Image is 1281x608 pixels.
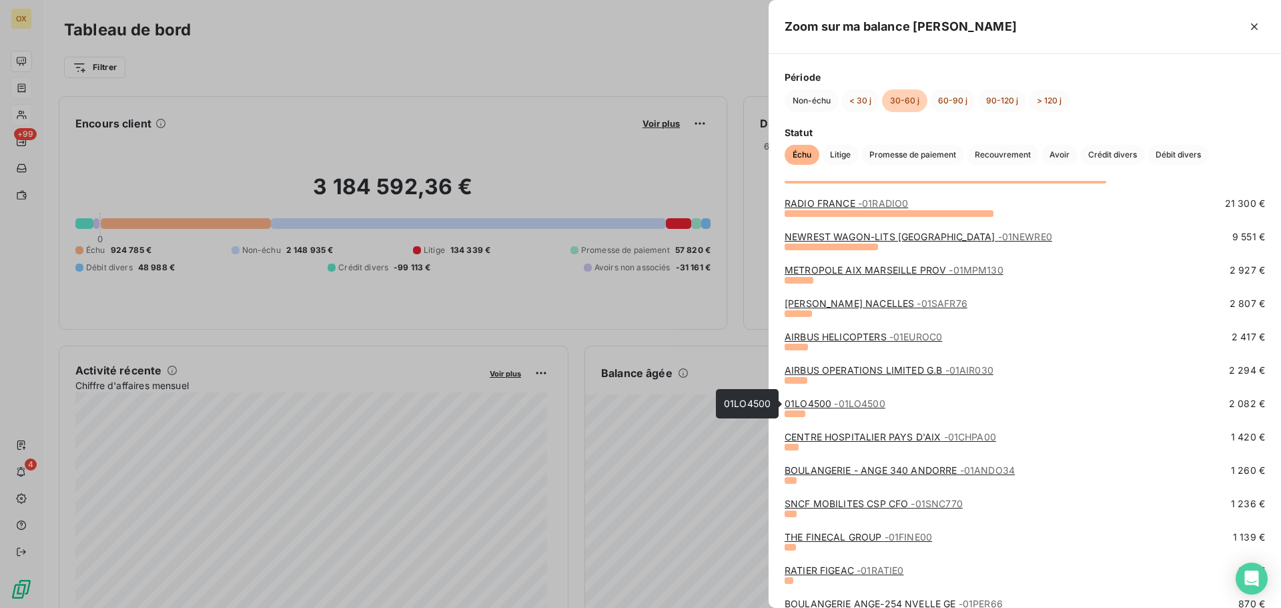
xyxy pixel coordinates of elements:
div: Open Intercom Messenger [1236,563,1268,595]
button: Litige [822,145,859,165]
a: NEWREST WAGON-LITS [GEOGRAPHIC_DATA] [785,231,1052,242]
span: - 01SAFR76 [917,298,967,309]
button: Échu [785,145,819,165]
span: Période [785,70,1265,84]
span: 1 236 € [1231,497,1265,511]
button: Crédit divers [1080,145,1145,165]
button: 60-90 j [930,89,975,112]
button: Promesse de paiement [861,145,964,165]
span: - 01RATIE0 [857,565,903,576]
a: CENTRE HOSPITALIER PAYS D'AIX [785,431,996,442]
span: - 01CHPA00 [944,431,996,442]
a: RATIER FIGEAC [785,565,903,576]
button: 30-60 j [882,89,927,112]
button: > 120 j [1029,89,1070,112]
span: - 01AIR030 [945,364,993,376]
span: 1 420 € [1231,430,1265,444]
button: Non-échu [785,89,839,112]
span: - 01EUROC0 [889,331,942,342]
button: Débit divers [1148,145,1209,165]
span: 21 300 € [1225,197,1265,210]
span: 1 139 € [1233,531,1265,544]
span: 2 927 € [1230,264,1265,277]
span: - 01FINE00 [885,531,932,543]
span: 01LO4500 [724,398,771,409]
a: AIRBUS OPERATIONS LIMITED G.B [785,364,993,376]
span: 2 294 € [1229,364,1265,377]
span: - 01SNC770 [911,498,962,509]
a: METROPOLE AIX MARSEILLE PROV [785,264,1003,276]
button: Recouvrement [967,145,1039,165]
a: THE FINECAL GROUP [785,531,932,543]
span: - 01MPM130 [949,264,1003,276]
button: 90-120 j [978,89,1026,112]
span: 2 417 € [1232,330,1265,344]
a: BOULANGERIE - ANGE 340 ANDORRE [785,465,1015,476]
a: RADIO FRANCE [785,198,908,209]
span: 1 260 € [1231,464,1265,477]
span: 9 551 € [1232,230,1265,244]
button: Avoir [1041,145,1078,165]
span: 2 082 € [1229,397,1265,410]
a: SNCF MOBILITES CSP CFO [785,498,963,509]
a: [PERSON_NAME] NACELLES [785,298,967,309]
span: 2 807 € [1230,297,1265,310]
span: - 01NEWRE0 [998,231,1052,242]
button: < 30 j [841,89,879,112]
span: - 01LO4500 [834,398,885,409]
span: - 01RADIO0 [858,198,908,209]
a: AIRBUS HELICOPTERS [785,331,942,342]
span: Statut [785,125,1265,139]
span: - 01ANDO34 [960,465,1015,476]
h5: Zoom sur ma balance [PERSON_NAME] [785,17,1017,36]
a: 01LO4500 [785,398,885,409]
